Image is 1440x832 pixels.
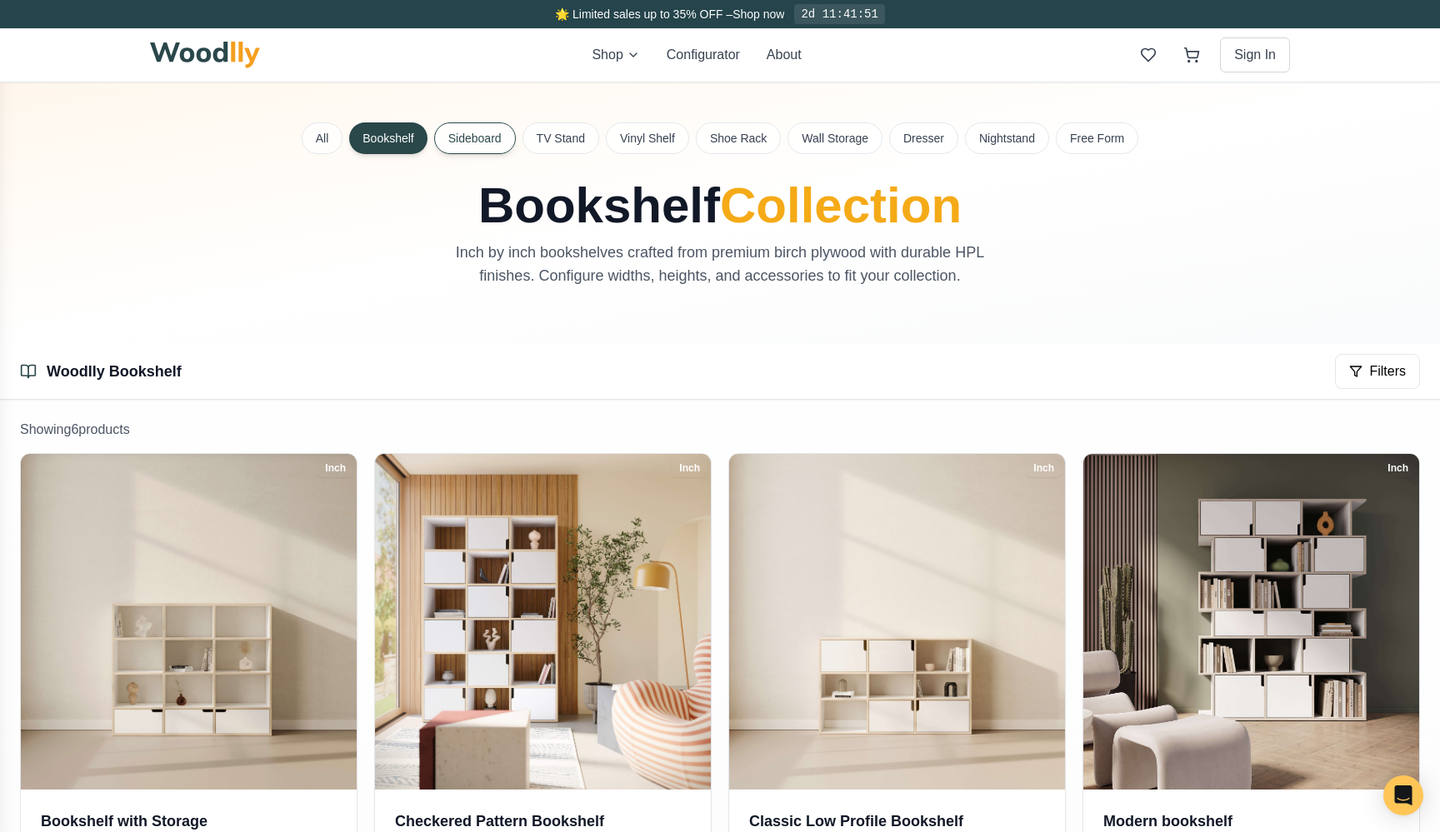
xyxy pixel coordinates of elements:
[1369,361,1406,381] span: Filters
[720,177,962,233] span: Collection
[21,454,357,790] img: Bookshelf with Storage
[302,122,343,154] button: All
[555,7,732,21] span: 🌟 Limited sales up to 35% OFF –
[317,459,353,477] div: Inch
[889,122,958,154] button: Dresser
[150,42,260,68] img: Woodlly
[20,420,1420,440] p: Showing 6 product s
[667,45,740,65] button: Configurator
[965,122,1049,154] button: Nightstand
[1026,459,1062,477] div: Inch
[767,45,802,65] button: About
[1380,459,1416,477] div: Inch
[606,122,689,154] button: Vinyl Shelf
[592,45,639,65] button: Shop
[349,122,427,154] button: Bookshelf
[375,454,711,790] img: Checkered Pattern Bookshelf
[729,454,1065,790] img: Classic Low Profile Bookshelf
[1383,775,1423,815] div: Open Intercom Messenger
[1056,122,1138,154] button: Free Form
[434,122,516,154] button: Sideboard
[732,7,784,21] a: Shop now
[1083,454,1419,790] img: Modern bookshelf
[440,241,1000,287] p: Inch by inch bookshelves crafted from premium birch plywood with durable HPL finishes. Configure ...
[347,181,1093,231] h1: Bookshelf
[672,459,707,477] div: Inch
[1335,354,1420,389] button: Filters
[522,122,599,154] button: TV Stand
[787,122,882,154] button: Wall Storage
[1220,37,1290,72] button: Sign In
[794,4,884,24] div: 2d 11:41:51
[47,363,182,380] a: Woodlly Bookshelf
[696,122,781,154] button: Shoe Rack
